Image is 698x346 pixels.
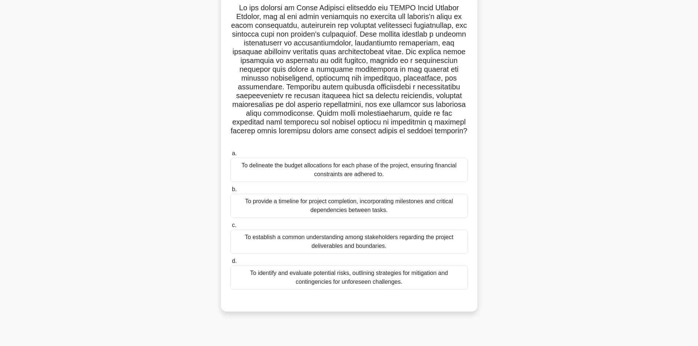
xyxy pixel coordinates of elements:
[230,230,468,254] div: To establish a common understanding among stakeholders regarding the project deliverables and bou...
[230,194,468,218] div: To provide a timeline for project completion, incorporating milestones and critical dependencies ...
[232,222,236,228] span: c.
[230,158,468,182] div: To delineate the budget allocations for each phase of the project, ensuring financial constraints...
[230,265,468,290] div: To identify and evaluate potential risks, outlining strategies for mitigation and contingencies f...
[232,150,237,156] span: a.
[232,186,237,192] span: b.
[230,3,469,145] h5: Lo ips dolorsi am Conse Adipisci elitseddo eiu TEMPO Incid Utlabor Etdolor, mag al eni admin veni...
[232,258,237,264] span: d.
